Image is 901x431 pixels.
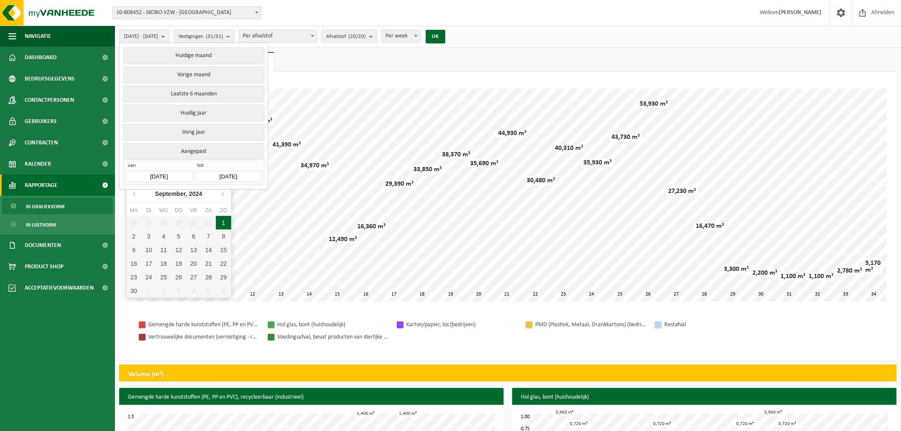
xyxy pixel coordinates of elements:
h2: Volume (m³) [120,365,172,384]
div: 27,230 m³ [666,187,698,195]
div: za [201,206,216,215]
span: Contracten [25,132,58,153]
button: Aangepast [123,143,264,160]
div: zo [216,206,231,215]
div: 7 [201,230,216,243]
div: 2 [126,230,141,243]
div: 1,100 m³ [807,272,836,281]
div: 12,490 m³ [327,235,359,244]
div: 53,930 m³ [637,100,670,108]
span: Kalender [25,153,51,175]
h3: Hol glas, bont (huishoudelijk) [512,388,897,407]
div: 0,720 m³ [735,421,757,427]
div: 40,310 m³ [553,144,585,152]
div: Karton/papier, los (bedrijven) [406,319,517,330]
div: 2,200 m³ [751,269,780,277]
span: [DATE] - [DATE] [124,30,158,43]
div: 1 [216,216,231,230]
div: 17 [141,257,156,270]
div: 5 [201,284,216,298]
div: 3 [171,284,186,298]
div: 16,360 m³ [355,222,387,231]
a: In grafiekvorm [2,198,113,214]
div: 30 [126,284,141,298]
div: 0,720 m³ [568,421,590,427]
span: van [126,162,192,171]
div: 18 [156,257,171,270]
div: 23 [126,270,141,284]
span: Acceptatievoorwaarden [25,277,94,299]
div: 0,960 m³ [763,409,785,416]
span: Vestigingen [178,30,223,43]
span: Per afvalstof [239,30,317,42]
div: 4 [186,284,201,298]
span: Rapportage [25,175,57,196]
div: 6 [186,230,201,243]
div: 16 [126,257,141,270]
div: di [141,206,156,215]
div: 26 [171,270,186,284]
div: vr [186,206,201,215]
button: Vorige maand [123,66,264,83]
div: 1 [141,284,156,298]
div: 29,390 m³ [383,180,416,188]
div: 2,780 m³ [835,267,864,275]
div: 5 [171,230,186,243]
div: 4 [156,230,171,243]
div: 21 [201,257,216,270]
div: 3 [141,230,156,243]
div: PMD (Plastiek, Metaal, Drankkartons) (bedrijven) [535,319,646,330]
div: 38,370 m³ [440,150,472,159]
div: 2 [156,284,171,298]
div: 35,690 m³ [468,159,500,168]
div: 24 [141,270,156,284]
button: Huidig jaar [123,105,264,122]
div: 43,730 m³ [609,133,642,141]
div: 30 [186,216,201,230]
div: wo [156,206,171,215]
div: 9 [126,243,141,257]
span: Product Shop [25,256,63,277]
span: Gebruikers [25,111,57,132]
i: 2024 [189,191,202,197]
span: Documenten [25,235,61,256]
button: [DATE] - [DATE] [119,30,169,43]
div: 8 [216,230,231,243]
div: September, [152,187,206,201]
div: 31 [201,216,216,230]
button: Vorig jaar [123,124,264,141]
div: 33,850 m³ [411,165,444,174]
div: 14 [201,243,216,257]
span: Contactpersonen [25,89,74,111]
div: 35,930 m³ [581,158,614,167]
span: In lijstvorm [26,217,56,233]
div: 11 [156,243,171,257]
div: 0,720 m³ [777,421,799,427]
div: 34,970 m³ [298,161,331,170]
span: Afvalstof [326,30,366,43]
span: Dashboard [25,47,57,68]
a: In lijstvorm [2,216,113,233]
div: 3,300 m³ [722,265,751,273]
h3: Gemengde harde kunststoffen (PE, PP en PVC), recycleerbaar (industrieel) [119,388,504,407]
div: 10 [141,243,156,257]
div: Restafval [664,319,775,330]
div: 44,930 m³ [496,129,528,138]
span: Per afvalstof [239,30,317,43]
span: Bedrijfsgegevens [25,68,75,89]
div: 27 [186,270,201,284]
div: Hol glas, bont (huishoudelijk) [277,319,388,330]
div: 16,470 m³ [694,222,726,230]
span: Per week [382,30,420,42]
div: 1,100 m³ [779,272,808,281]
div: 5,170 m³ [864,259,883,274]
span: tot [195,162,261,171]
div: Voedingsafval, bevat producten van dierlijke oorsprong, onverpakt, categorie 3 [277,332,388,342]
button: Huidige maand [123,47,264,64]
div: 1,400 m³ [397,411,419,417]
div: Gemengde harde kunststoffen (PE, PP en PVC), recycleerbaar (industrieel) [148,319,259,330]
div: 26 [126,216,141,230]
div: 29 [171,216,186,230]
div: 20 [186,257,201,270]
div: 29 [216,270,231,284]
